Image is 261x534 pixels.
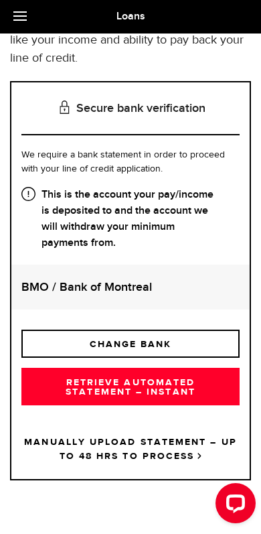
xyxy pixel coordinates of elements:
[21,368,240,405] a: RETRIEVE AUTOMATED STATEMENT – INSTANT
[21,278,240,296] strong: BMO / Bank of Montreal
[21,150,225,174] span: We require a bank statement in order to proceed with your line of credit application.
[205,478,261,534] iframe: LiveChat chat widget
[21,330,240,358] a: CHANGE BANK
[21,82,240,135] h3: Secure bank verification
[10,13,251,68] p: We need to verify your financial status—things like your income and ability to pay back your line...
[116,10,145,23] span: Loans
[21,187,240,251] strong: This is the account your pay/income is deposited to and the account we will withdraw your minimum...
